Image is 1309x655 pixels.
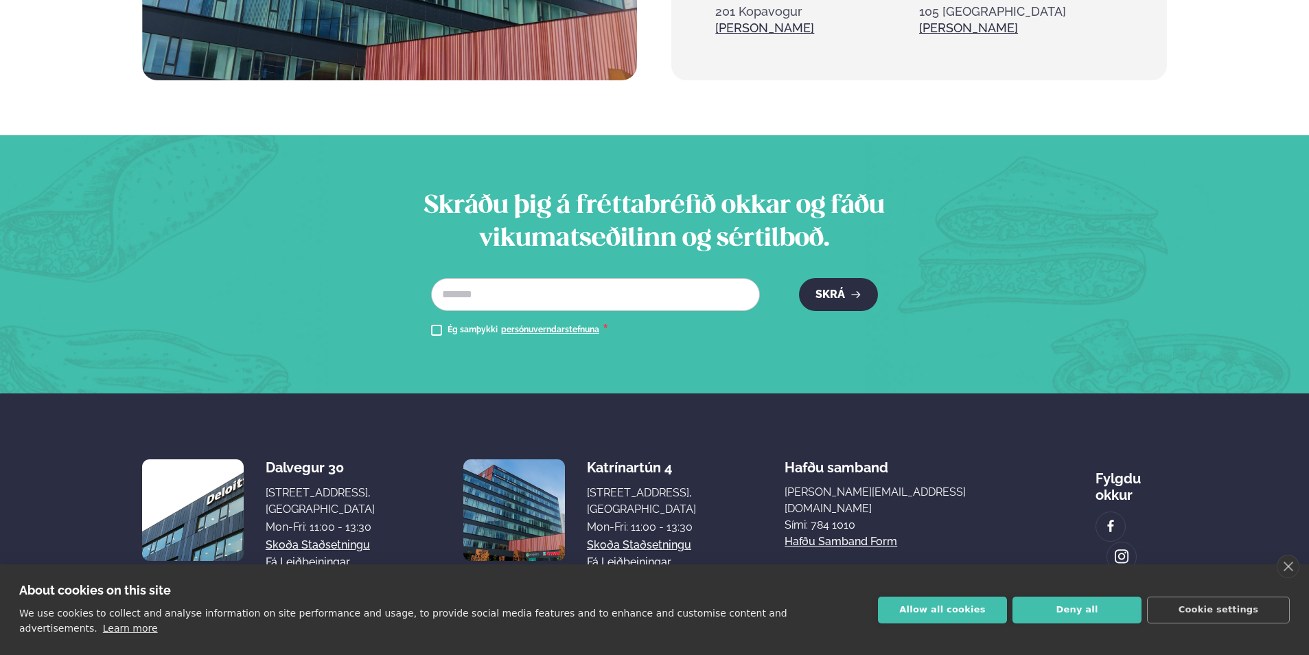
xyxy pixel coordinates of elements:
a: close [1277,555,1299,578]
div: Mon-Fri: 11:00 - 13:30 [587,519,696,536]
a: Sjá meira [715,20,814,36]
p: Sími: 784 1010 [785,517,1007,533]
span: 105 [GEOGRAPHIC_DATA] [919,4,1066,19]
a: Skoða staðsetningu [266,537,370,553]
button: Skrá [799,278,878,311]
p: We use cookies to collect and analyse information on site performance and usage, to provide socia... [19,608,787,634]
a: Sjá meira [919,20,1018,36]
a: Hafðu samband form [785,533,897,550]
div: [STREET_ADDRESS], [GEOGRAPHIC_DATA] [266,485,375,518]
div: [STREET_ADDRESS], [GEOGRAPHIC_DATA] [587,485,696,518]
a: Skoða staðsetningu [587,537,691,553]
a: persónuverndarstefnuna [501,325,599,336]
span: Hafðu samband [785,448,888,476]
button: Deny all [1012,597,1142,623]
a: image alt [1107,542,1136,571]
img: image alt [1103,518,1118,534]
div: Ég samþykki [448,322,608,338]
div: Mon-Fri: 11:00 - 13:30 [266,519,375,536]
strong: About cookies on this site [19,583,171,597]
a: [PERSON_NAME][EMAIL_ADDRESS][DOMAIN_NAME] [785,484,1007,517]
a: Fá leiðbeiningar [266,554,350,571]
div: Katrínartún 4 [587,459,696,476]
div: Dalvegur 30 [266,459,375,476]
img: image alt [142,459,244,561]
button: Cookie settings [1147,597,1290,623]
a: Fá leiðbeiningar [587,554,671,571]
h2: Skráðu þig á fréttabréfið okkar og fáðu vikumatseðilinn og sértilboð. [384,190,925,256]
span: 201 Kopavogur [715,4,802,19]
div: Fylgdu okkur [1096,459,1167,503]
img: image alt [463,459,565,561]
a: image alt [1096,512,1125,541]
button: Allow all cookies [878,597,1007,623]
img: image alt [1114,549,1129,564]
a: Learn more [103,623,158,634]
